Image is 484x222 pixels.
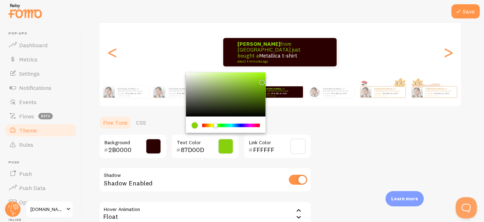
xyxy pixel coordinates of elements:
p: from [GEOGRAPHIC_DATA] just bought a [323,87,351,96]
a: Dashboard [4,38,77,52]
a: Metallica t-shirt [332,92,347,95]
strong: [PERSON_NAME] [237,40,280,47]
div: Chrome color picker [186,72,266,133]
a: Opt-In [4,195,77,209]
a: Metallica t-shirt [126,92,141,95]
img: Fomo [309,87,320,97]
strong: [PERSON_NAME] [118,87,135,90]
a: Metallica t-shirt [272,92,287,95]
img: fomo-relay-logo-orange.svg [7,2,43,20]
span: Push [19,170,32,177]
a: Notifications [4,81,77,95]
p: from [GEOGRAPHIC_DATA] just bought a [169,87,199,96]
a: Settings [4,66,77,81]
strong: [PERSON_NAME] [374,87,391,90]
span: Metrics [19,56,38,63]
p: from [GEOGRAPHIC_DATA] just bought a [118,87,146,96]
img: Fomo [103,86,115,98]
a: Fine Tune [99,115,132,130]
p: from [GEOGRAPHIC_DATA] just bought a [426,87,454,96]
div: Previous slide [108,27,117,78]
span: Dashboard [19,42,47,49]
strong: [PERSON_NAME] [426,87,443,90]
img: Fomo [360,87,371,97]
div: Shadow Enabled [99,167,311,193]
span: Push Data [19,184,46,191]
div: Learn more [385,191,424,206]
iframe: Help Scout Beacon - Open [456,197,477,218]
span: Flows [19,113,34,120]
strong: [PERSON_NAME] [323,87,340,90]
span: Rules [19,141,33,148]
span: Pop-ups [9,31,77,36]
span: Theme [19,127,37,134]
img: Fomo [412,87,422,97]
small: about 4 minutes ago [169,95,198,96]
p: Learn more [391,195,418,202]
small: about 4 minutes ago [263,95,291,96]
a: Metallica t-shirt [259,52,297,59]
span: Notifications [19,84,51,91]
small: about 4 minutes ago [426,95,453,96]
a: Metrics [4,52,77,66]
span: [DOMAIN_NAME] [30,205,64,213]
small: about 4 minutes ago [237,60,306,63]
span: beta [38,113,53,119]
a: Theme [4,123,77,137]
a: Flows beta [4,109,77,123]
span: Push [9,160,77,165]
a: Events [4,95,77,109]
span: Opt-In [19,199,36,206]
span: Settings [19,70,40,77]
a: Metallica t-shirt [178,92,193,95]
strong: [PERSON_NAME] [263,87,280,90]
small: about 4 minutes ago [374,95,402,96]
a: Metallica t-shirt [383,92,398,95]
a: Metallica t-shirt [434,92,449,95]
strong: [PERSON_NAME] [169,87,186,90]
small: about 4 minutes ago [118,95,145,96]
a: [DOMAIN_NAME] [26,201,73,218]
a: Push [4,167,77,181]
img: Fomo [153,86,165,98]
p: from [GEOGRAPHIC_DATA] just bought a [263,87,292,96]
small: about 4 minutes ago [323,95,351,96]
a: Push Data [4,181,77,195]
p: from [GEOGRAPHIC_DATA] just bought a [237,41,308,63]
p: from [GEOGRAPHIC_DATA] just bought a [374,87,403,96]
div: current color is #87D00D [192,122,198,129]
div: Next slide [444,27,452,78]
span: Events [19,98,36,105]
a: Rules [4,137,77,152]
a: CSS [132,115,150,130]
